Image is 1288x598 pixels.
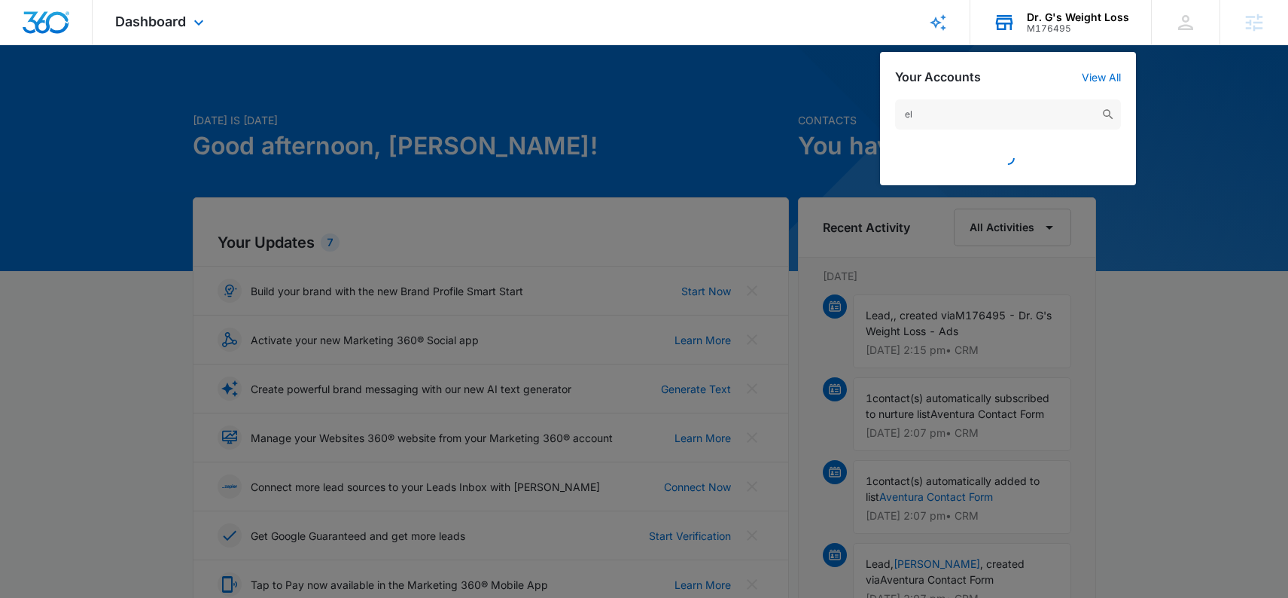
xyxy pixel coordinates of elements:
[115,14,186,29] span: Dashboard
[1027,23,1129,34] div: account id
[895,99,1121,130] input: Search Accounts
[1027,11,1129,23] div: account name
[895,70,981,84] h2: Your Accounts
[1082,71,1121,84] a: View All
